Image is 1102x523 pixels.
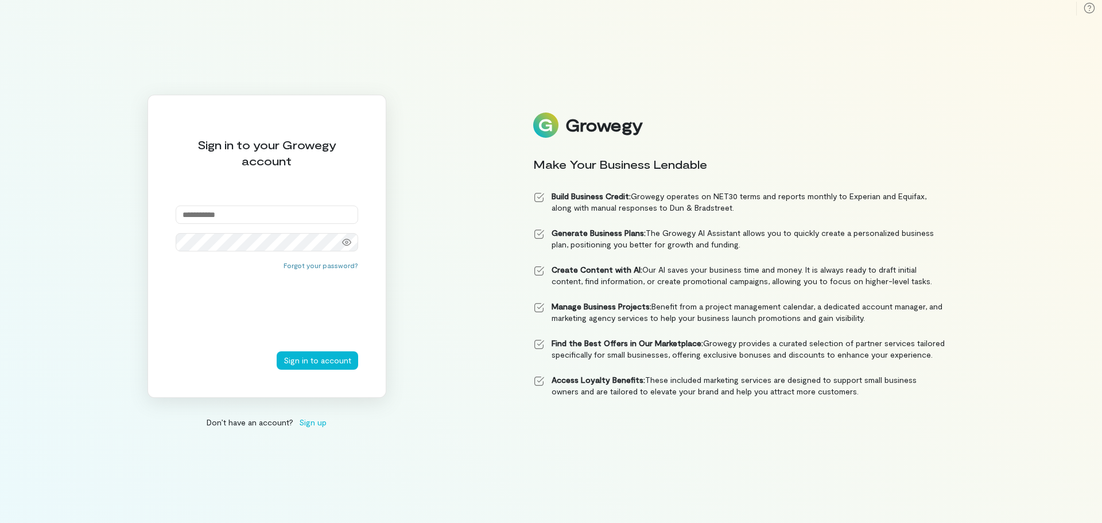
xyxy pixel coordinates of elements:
strong: Create Content with AI: [552,265,642,274]
strong: Find the Best Offers in Our Marketplace: [552,338,703,348]
button: Sign in to account [277,351,358,370]
strong: Build Business Credit: [552,191,631,201]
strong: Manage Business Projects: [552,301,651,311]
li: The Growegy AI Assistant allows you to quickly create a personalized business plan, positioning y... [533,227,945,250]
li: Our AI saves your business time and money. It is always ready to draft initial content, find info... [533,264,945,287]
img: Logo [533,113,558,138]
li: Growegy operates on NET30 terms and reports monthly to Experian and Equifax, along with manual re... [533,191,945,214]
div: Sign in to your Growegy account [176,137,358,169]
span: Sign up [299,416,327,428]
li: Benefit from a project management calendar, a dedicated account manager, and marketing agency ser... [533,301,945,324]
div: Don’t have an account? [148,416,386,428]
strong: Generate Business Plans: [552,228,646,238]
strong: Access Loyalty Benefits: [552,375,645,385]
li: These included marketing services are designed to support small business owners and are tailored ... [533,374,945,397]
div: Make Your Business Lendable [533,156,945,172]
button: Forgot your password? [284,261,358,270]
li: Growegy provides a curated selection of partner services tailored specifically for small business... [533,338,945,361]
div: Growegy [565,115,642,135]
